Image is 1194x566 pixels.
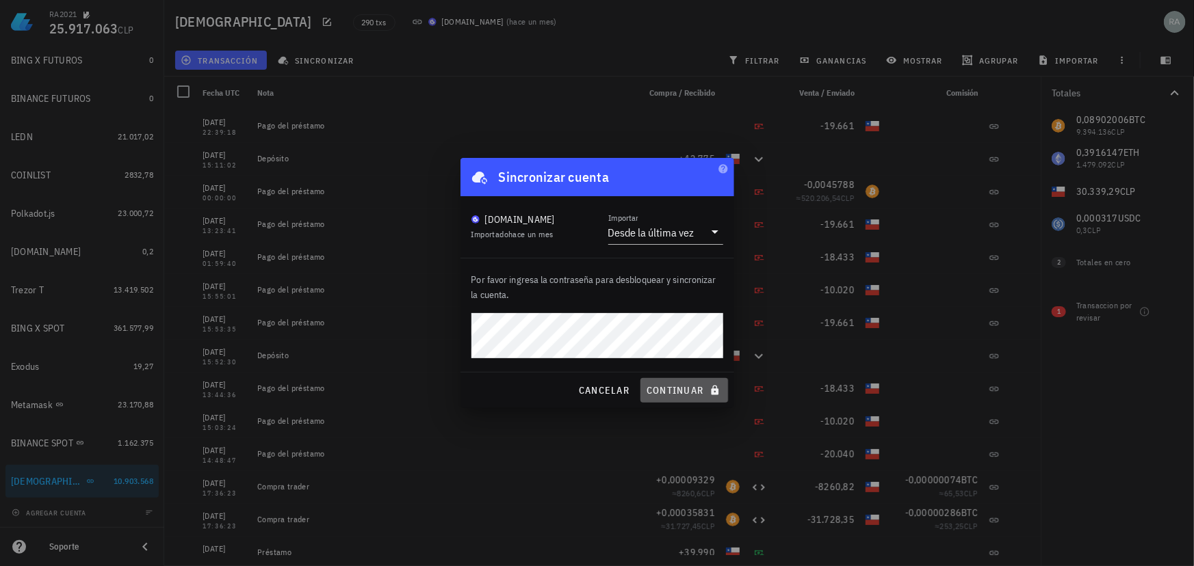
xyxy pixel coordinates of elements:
img: BudaPuntoCom [471,215,480,224]
span: hace un mes [508,229,553,239]
button: cancelar [573,378,635,403]
div: [DOMAIN_NAME] [485,213,555,226]
button: continuar [640,378,728,403]
p: Por favor ingresa la contraseña para desbloquear y sincronizar la cuenta. [471,272,723,302]
label: Importar [608,213,638,223]
span: continuar [646,384,723,396]
div: Desde la última vez [608,226,695,239]
span: Importado [471,229,554,239]
div: Sincronizar cuenta [499,166,610,188]
span: cancelar [578,384,630,396]
div: ImportarDesde la última vez [608,221,723,244]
